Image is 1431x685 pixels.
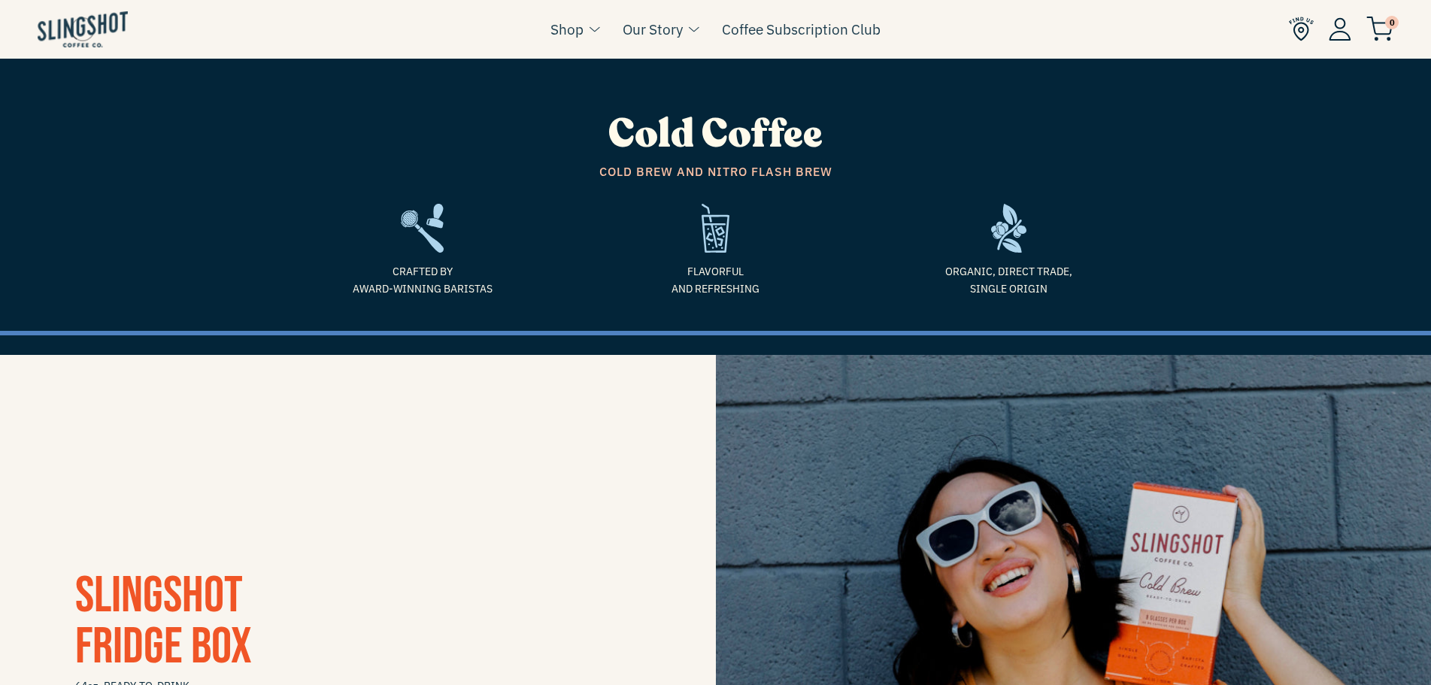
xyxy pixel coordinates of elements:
[991,204,1026,253] img: frame-1635784469962.svg
[75,565,252,677] span: Slingshot Fridge Box
[702,204,729,253] img: refreshing-1635975143169.svg
[401,204,444,253] img: frame2-1635783918803.svg
[287,162,1144,182] span: Cold Brew and Nitro Flash Brew
[1289,17,1314,41] img: Find Us
[1385,16,1399,29] span: 0
[874,263,1144,297] span: Organic, Direct Trade, Single Origin
[608,108,823,161] span: Cold Coffee
[623,18,683,41] a: Our Story
[581,263,851,297] span: Flavorful and refreshing
[1329,17,1351,41] img: Account
[1366,17,1393,41] img: cart
[75,565,252,677] a: SlingshotFridge Box
[287,263,558,297] span: Crafted by Award-Winning Baristas
[1366,20,1393,38] a: 0
[722,18,881,41] a: Coffee Subscription Club
[550,18,584,41] a: Shop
